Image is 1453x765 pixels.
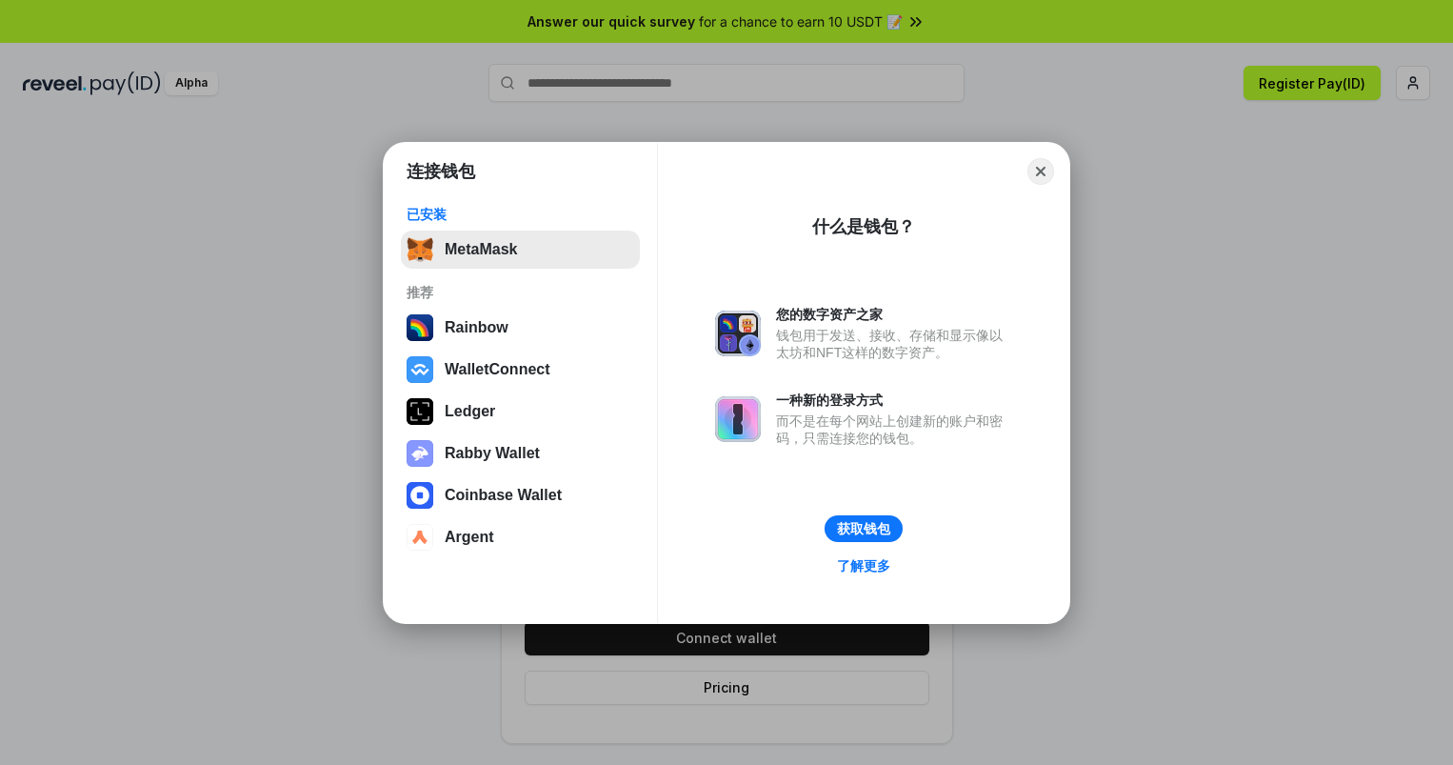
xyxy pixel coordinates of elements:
img: svg+xml,%3Csvg%20width%3D%2228%22%20height%3D%2228%22%20viewBox%3D%220%200%2028%2028%22%20fill%3D... [407,482,433,509]
div: 已安装 [407,206,634,223]
div: Argent [445,529,494,546]
img: svg+xml,%3Csvg%20xmlns%3D%22http%3A%2F%2Fwww.w3.org%2F2000%2Fsvg%22%20width%3D%2228%22%20height%3... [407,398,433,425]
div: 您的数字资产之家 [776,306,1012,323]
img: svg+xml,%3Csvg%20width%3D%22120%22%20height%3D%22120%22%20viewBox%3D%220%200%20120%20120%22%20fil... [407,314,433,341]
div: Coinbase Wallet [445,487,562,504]
button: Ledger [401,393,640,431]
button: MetaMask [401,231,640,269]
div: Rainbow [445,319,508,336]
img: svg+xml,%3Csvg%20width%3D%2228%22%20height%3D%2228%22%20viewBox%3D%220%200%2028%2028%22%20fill%3D... [407,356,433,383]
button: Coinbase Wallet [401,476,640,514]
button: Close [1027,158,1054,185]
img: svg+xml,%3Csvg%20xmlns%3D%22http%3A%2F%2Fwww.w3.org%2F2000%2Fsvg%22%20fill%3D%22none%22%20viewBox... [715,396,761,442]
button: WalletConnect [401,351,640,389]
div: MetaMask [445,241,517,258]
img: svg+xml,%3Csvg%20width%3D%2228%22%20height%3D%2228%22%20viewBox%3D%220%200%2028%2028%22%20fill%3D... [407,524,433,551]
button: Rainbow [401,309,640,347]
a: 了解更多 [826,554,902,578]
div: 推荐 [407,284,634,301]
div: WalletConnect [445,361,550,378]
div: Ledger [445,403,495,420]
button: Rabby Wallet [401,434,640,473]
button: 获取钱包 [825,515,903,542]
div: 而不是在每个网站上创建新的账户和密码，只需连接您的钱包。 [776,413,1012,447]
div: 一种新的登录方式 [776,392,1012,409]
button: Argent [401,518,640,556]
h1: 连接钱包 [407,160,475,183]
div: 什么是钱包？ [812,215,915,238]
div: 获取钱包 [837,520,890,537]
div: Rabby Wallet [445,445,540,462]
img: svg+xml,%3Csvg%20xmlns%3D%22http%3A%2F%2Fwww.w3.org%2F2000%2Fsvg%22%20fill%3D%22none%22%20viewBox... [715,311,761,356]
img: svg+xml,%3Csvg%20fill%3D%22none%22%20height%3D%2233%22%20viewBox%3D%220%200%2035%2033%22%20width%... [407,236,433,263]
img: svg+xml,%3Csvg%20xmlns%3D%22http%3A%2F%2Fwww.w3.org%2F2000%2Fsvg%22%20fill%3D%22none%22%20viewBox... [407,440,433,467]
div: 钱包用于发送、接收、存储和显示像以太坊和NFT这样的数字资产。 [776,327,1012,361]
div: 了解更多 [837,557,890,574]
